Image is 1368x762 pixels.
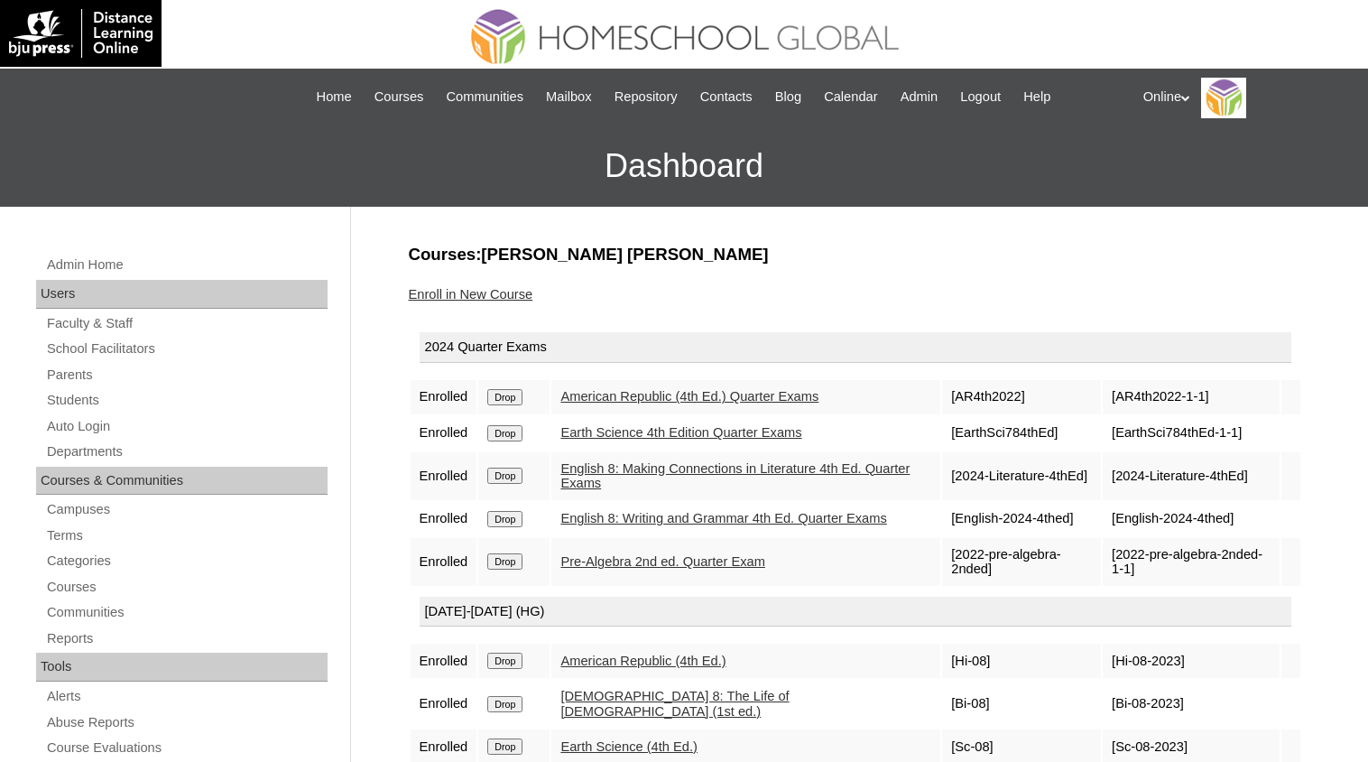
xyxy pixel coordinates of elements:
[437,87,532,107] a: Communities
[45,627,328,650] a: Reports
[487,739,522,755] input: Drop
[560,654,726,668] a: American Republic (4th Ed.)
[45,498,328,521] a: Campuses
[815,87,886,107] a: Calendar
[45,364,328,386] a: Parents
[45,312,328,335] a: Faculty & Staff
[560,554,764,569] a: Pre-Algebra 2nd ed. Quarter Exam
[487,553,522,570] input: Drop
[942,502,1101,536] td: [English-2024-4thed]
[1103,380,1280,414] td: [AR4th2022-1-1]
[1201,78,1246,118] img: Online Academy
[411,502,477,536] td: Enrolled
[487,653,522,669] input: Drop
[9,125,1359,207] h3: Dashboard
[560,425,801,440] a: Earth Science 4th Edition Quarter Exams
[700,87,753,107] span: Contacts
[560,739,698,754] a: Earth Science (4th Ed.)
[1103,680,1280,728] td: [Bi-08-2023]
[1023,87,1050,107] span: Help
[45,685,328,708] a: Alerts
[411,644,477,678] td: Enrolled
[942,380,1101,414] td: [AR4th2022]
[1103,644,1280,678] td: [Hi-08-2023]
[45,338,328,360] a: School Facilitators
[411,380,477,414] td: Enrolled
[560,689,789,719] a: [DEMOGRAPHIC_DATA] 8: The Life of [DEMOGRAPHIC_DATA] (1st ed.)
[9,9,153,58] img: logo-white.png
[420,332,1291,363] div: 2024 Quarter Exams
[942,680,1101,728] td: [Bi-08]
[374,87,424,107] span: Courses
[487,511,522,527] input: Drop
[691,87,762,107] a: Contacts
[45,576,328,599] a: Courses
[45,525,328,547] a: Terms
[409,243,1302,266] h3: Courses:[PERSON_NAME] [PERSON_NAME]
[487,468,522,484] input: Drop
[560,389,818,404] a: American Republic (4th Ed.) Quarter Exams
[45,737,328,759] a: Course Evaluations
[892,87,947,107] a: Admin
[45,254,328,276] a: Admin Home
[45,601,328,624] a: Communities
[901,87,938,107] span: Admin
[36,653,328,682] div: Tools
[1014,87,1059,107] a: Help
[1103,416,1280,451] td: [EarthSci784thEd-1-1]
[560,461,910,491] a: English 8: Making Connections in Literature 4th Ed. Quarter Exams
[615,87,678,107] span: Repository
[409,287,533,302] a: Enroll in New Course
[420,597,1291,627] div: [DATE]-[DATE] (HG)
[537,87,601,107] a: Mailbox
[487,696,522,712] input: Drop
[411,452,477,500] td: Enrolled
[36,280,328,309] div: Users
[365,87,433,107] a: Courses
[45,711,328,734] a: Abuse Reports
[1103,452,1280,500] td: [2024-Literature-4thEd]
[942,644,1101,678] td: [Hi-08]
[446,87,523,107] span: Communities
[546,87,592,107] span: Mailbox
[45,441,328,463] a: Departments
[487,425,522,441] input: Drop
[45,389,328,412] a: Students
[45,415,328,438] a: Auto Login
[942,416,1101,451] td: [EarthSci784thEd]
[560,511,886,525] a: English 8: Writing and Grammar 4th Ed. Quarter Exams
[960,87,1001,107] span: Logout
[951,87,1010,107] a: Logout
[824,87,877,107] span: Calendar
[36,467,328,496] div: Courses & Communities
[1143,78,1350,118] div: Online
[942,452,1101,500] td: [2024-Literature-4thEd]
[411,538,477,586] td: Enrolled
[411,680,477,728] td: Enrolled
[411,416,477,451] td: Enrolled
[308,87,361,107] a: Home
[766,87,810,107] a: Blog
[1103,538,1280,586] td: [2022-pre-algebra-2nded-1-1]
[487,389,522,405] input: Drop
[775,87,801,107] span: Blog
[45,550,328,572] a: Categories
[605,87,687,107] a: Repository
[1103,502,1280,536] td: [English-2024-4thed]
[942,538,1101,586] td: [2022-pre-algebra-2nded]
[317,87,352,107] span: Home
